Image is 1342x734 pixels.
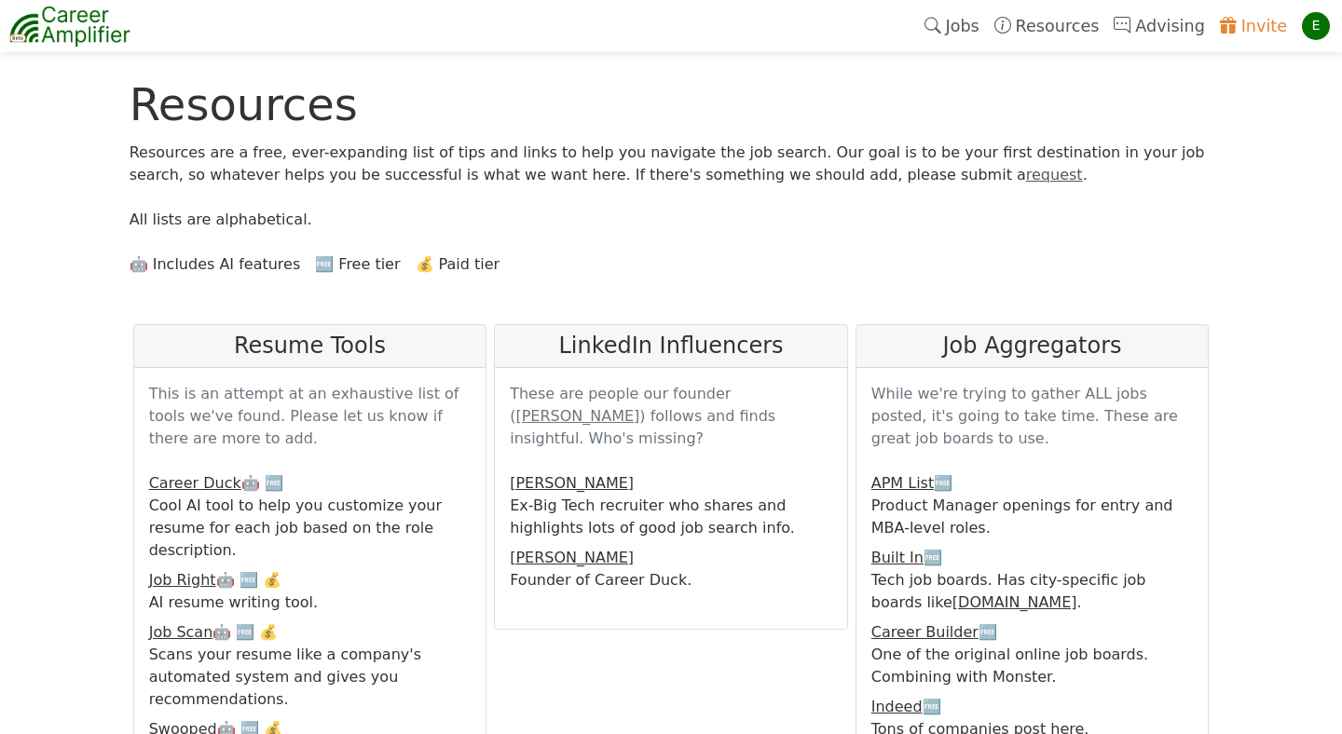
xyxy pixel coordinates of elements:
[871,333,1194,360] h4: Job Aggregators
[130,255,301,273] span: 🤖 Includes AI features
[118,82,1225,127] div: Resources
[1106,5,1212,48] a: Advising
[149,465,472,562] li: 🤖 🆓 Cool AI tool to help you customize your resume for each job based on the role description.
[987,5,1107,48] a: Resources
[515,407,639,425] a: [PERSON_NAME]
[871,698,923,715] a: Indeed
[917,5,987,48] a: Jobs
[510,549,634,566] a: [PERSON_NAME]
[871,623,979,641] a: Career Builder
[149,623,213,641] a: Job Scan
[149,614,472,711] li: 🤖 🆓 💰 Scans your resume like a company's automated system and gives you recommendations.
[510,539,832,591] li: Founder of Career Duck.
[871,614,1194,688] li: 🆓 One of the original online job boards. Combining with Monster.
[149,333,472,360] h4: Resume Tools
[871,549,924,566] a: Built In
[149,562,472,614] li: 🤖 🆓 💰 AI resume writing tool.
[871,385,1178,447] span: While we're trying to gather ALL jobs posted, it's going to take time. These are great job boards...
[149,571,216,589] a: Job Right
[871,474,934,492] a: APM List
[871,465,1194,539] li: 🆓 Product Manager openings for entry and MBA-level roles.
[510,333,832,360] h4: LinkedIn Influencers
[510,385,775,447] span: These are people our founder ( ) follows and finds insightful. Who's missing?
[871,539,1194,614] li: 🆓 Tech job boards. Has city-specific job boards like .
[149,474,241,492] a: Career Duck
[510,474,634,492] a: [PERSON_NAME]
[315,255,400,273] span: 🆓 Free tier
[510,465,832,539] li: Ex-Big Tech recruiter who shares and highlights lots of good job search info.
[1302,12,1330,40] div: E
[416,255,500,273] span: 💰 Paid tier
[118,142,1225,276] div: Resources are a free, ever-expanding list of tips and links to help you navigate the job search. ...
[149,385,459,447] span: This is an attempt at an exhaustive list of tools we've found. Please let us know if there are mo...
[1026,166,1083,183] a: request
[952,593,1077,611] a: [DOMAIN_NAME]
[9,3,130,49] img: career-amplifier-logo.png
[1212,5,1294,48] a: Invite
